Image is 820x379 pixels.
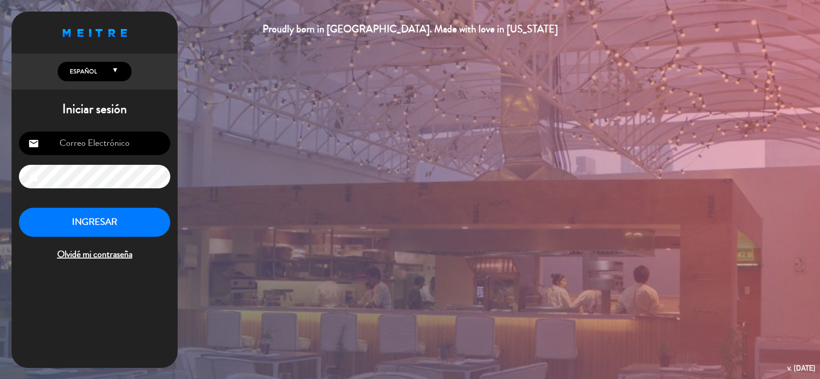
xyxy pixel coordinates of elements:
[67,67,97,76] span: Español
[28,138,39,149] i: email
[12,102,178,117] h1: Iniciar sesión
[19,247,170,262] span: Olvidé mi contraseña
[787,362,815,374] div: v. [DATE]
[28,171,39,182] i: lock
[19,132,170,155] input: Correo Electrónico
[19,208,170,237] button: INGRESAR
